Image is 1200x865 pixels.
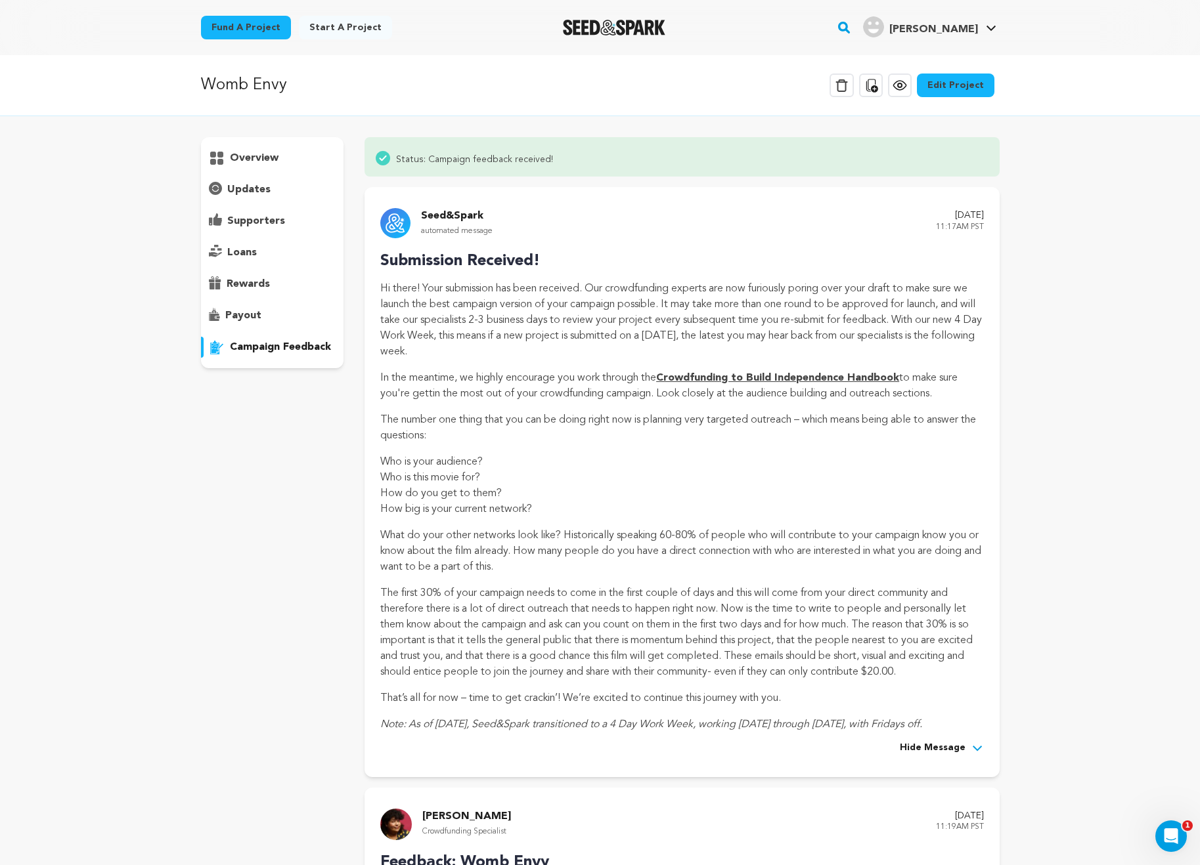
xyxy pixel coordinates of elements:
[225,308,261,324] p: payout
[380,809,412,840] img: 9732bf93d350c959.jpg
[863,16,884,37] img: user.png
[1155,820,1187,852] iframe: Intercom live chat
[889,24,978,35] span: [PERSON_NAME]
[936,220,984,235] p: 11:17AM PST
[227,245,257,261] p: loans
[201,148,344,169] button: overview
[201,274,344,295] button: rewards
[900,740,966,756] span: Hide Message
[201,211,344,232] button: supporters
[380,412,983,444] p: The number one thing that you can be doing right now is planning very targeted outreach – which m...
[201,179,344,200] button: updates
[201,242,344,263] button: loans
[380,454,983,470] li: Who is your audience?
[230,339,331,355] p: campaign feedback
[421,224,493,239] p: automated message
[936,820,984,835] p: 11:19AM PST
[201,337,344,358] button: campaign feedback
[860,14,999,37] a: Nguyen T.'s Profile
[380,528,983,575] p: What do your other networks look like? Historically speaking 60-80% of people who will contribute...
[380,370,983,402] p: In the meantime, we highly encourage you work through the to make sure you're gettin the most out...
[1182,820,1193,831] span: 1
[201,16,291,39] a: Fund a project
[380,470,983,486] li: Who is this movie for?
[936,208,984,224] p: [DATE]
[380,719,922,730] i: Note: As of [DATE], Seed&Spark transitioned to a 4 Day Work Week, working [DATE] through [DATE], ...
[380,501,983,517] li: How big is your current network?
[227,276,270,292] p: rewards
[422,809,511,824] p: [PERSON_NAME]
[201,74,287,97] p: Womb Envy
[656,373,899,383] a: Crowdfunding to Build Independence Handbook
[230,150,278,166] p: overview
[380,486,983,501] li: How do you get to them?
[563,20,666,35] a: Seed&Spark Homepage
[299,16,392,39] a: Start a project
[936,809,984,824] p: [DATE]
[380,281,983,360] p: Hi there! Your submission has been received. Our crowdfunding experts are now furiously poring ov...
[563,20,666,35] img: Seed&Spark Logo Dark Mode
[900,740,984,756] button: Hide Message
[422,824,511,839] p: Crowdfunding Specialist
[396,150,553,166] span: Status: Campaign feedback received!
[380,585,983,680] p: The first 30% of your campaign needs to come in the first couple of days and this will come from ...
[421,208,493,224] p: Seed&Spark
[860,14,999,41] span: Nguyen T.'s Profile
[227,213,285,229] p: supporters
[201,305,344,326] button: payout
[380,690,983,706] p: That’s all for now – time to get crackin’! We’re excited to continue this journey with you.
[227,182,271,198] p: updates
[917,74,994,97] a: Edit Project
[863,16,978,37] div: Nguyen T.'s Profile
[380,249,983,273] p: Submission Received!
